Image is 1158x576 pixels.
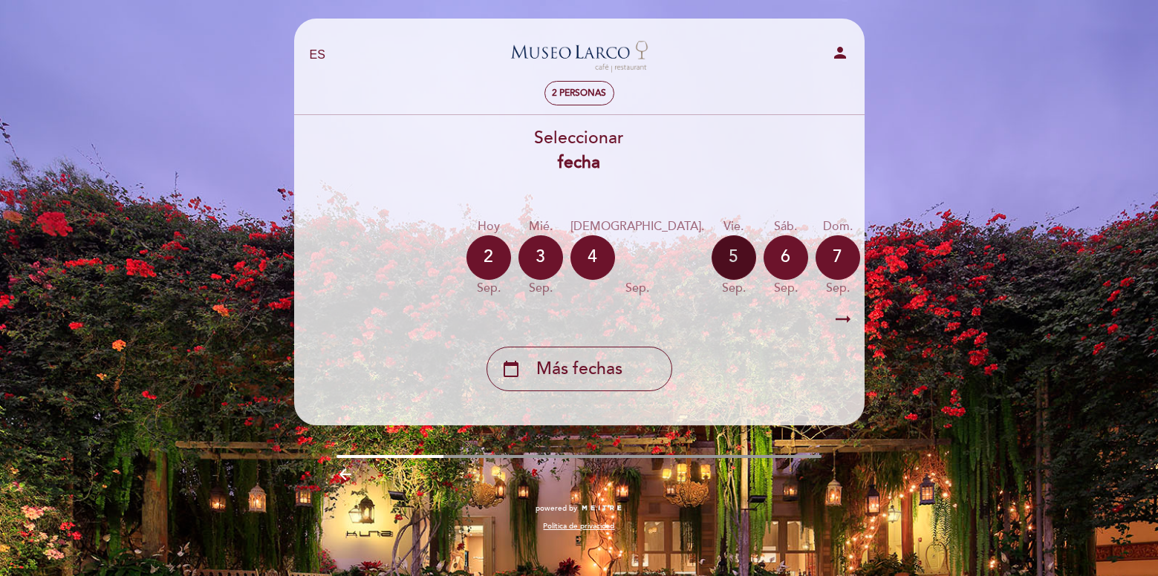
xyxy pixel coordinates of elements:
div: vie. [712,218,756,235]
span: 2 personas [552,88,606,99]
div: dom. [816,218,860,235]
a: powered by [536,503,623,514]
i: arrow_backward [336,465,354,483]
div: 7 [816,235,860,280]
span: powered by [536,503,577,514]
i: arrow_right_alt [832,304,854,336]
div: 4 [570,235,615,280]
div: sep. [712,280,756,297]
b: fecha [558,152,600,173]
div: sep. [570,280,704,297]
div: Hoy [466,218,511,235]
span: Más fechas [536,357,622,382]
div: 3 [518,235,563,280]
div: sep. [466,280,511,297]
div: sep. [518,280,563,297]
div: sep. [816,280,860,297]
div: Seleccionar [293,126,865,175]
div: mié. [518,218,563,235]
div: [DEMOGRAPHIC_DATA]. [570,218,704,235]
a: Política de privacidad [543,521,614,531]
div: sep. [764,280,808,297]
div: 2 [466,235,511,280]
div: sáb. [764,218,808,235]
button: person [831,44,849,67]
a: Museo [PERSON_NAME][GEOGRAPHIC_DATA] - Restaurant [487,35,672,76]
div: 6 [764,235,808,280]
i: calendar_today [502,356,520,382]
div: 5 [712,235,756,280]
i: person [831,44,849,62]
img: MEITRE [581,505,623,512]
